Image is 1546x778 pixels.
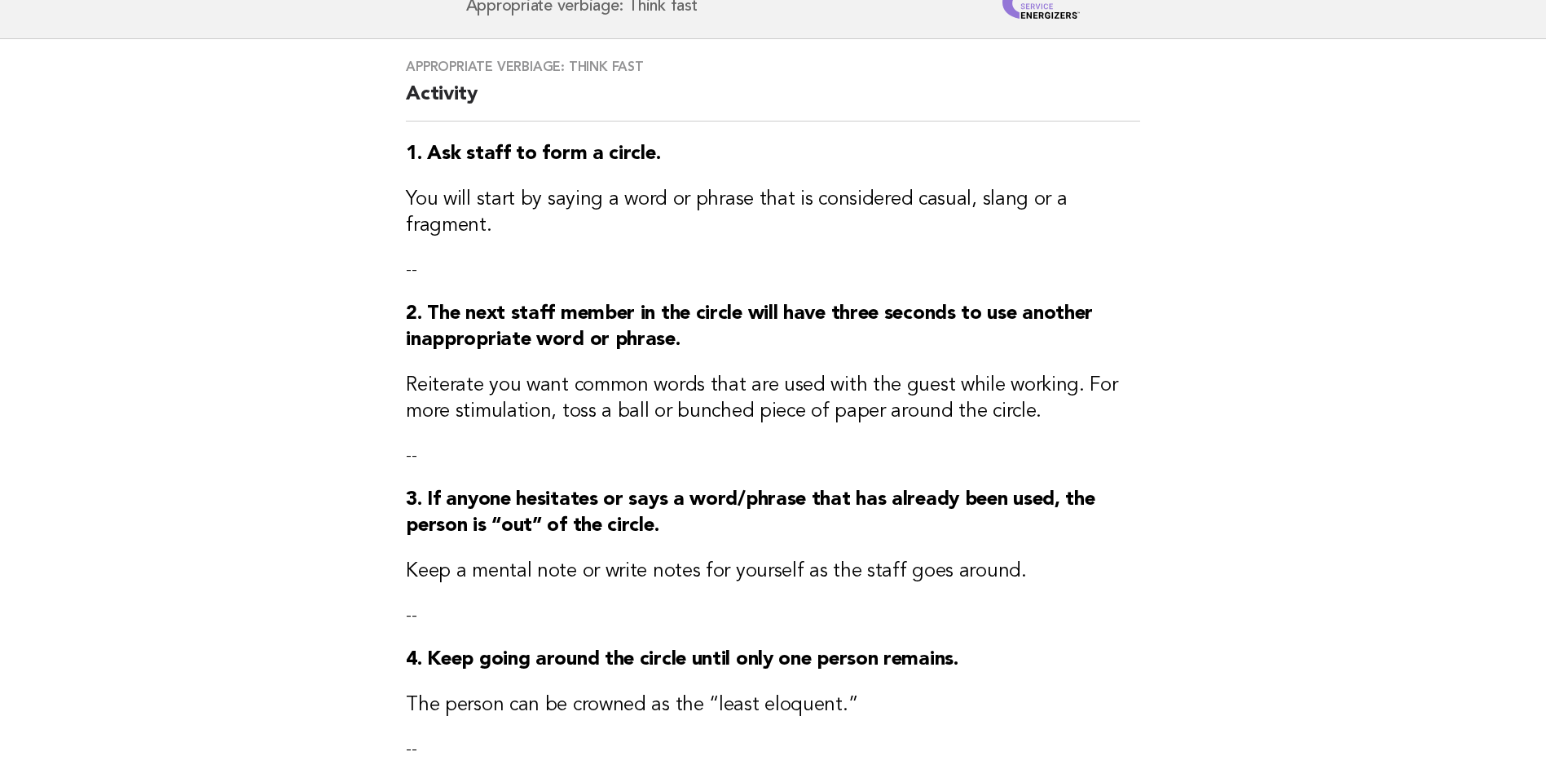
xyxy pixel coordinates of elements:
p: -- [406,444,1140,467]
strong: 2. The next staff member in the circle will have three seconds to use another inappropriate word ... [406,304,1093,350]
strong: 1. Ask staff to form a circle. [406,144,660,164]
h3: You will start by saying a word or phrase that is considered casual, slang or a fragment. [406,187,1140,239]
h3: Appropriate verbiage: Think fast [406,59,1140,75]
p: -- [406,604,1140,627]
h3: Reiterate you want common words that are used with the guest while working. For more stimulation,... [406,373,1140,425]
p: -- [406,259,1140,281]
h3: Keep a mental note or write notes for yourself as the staff goes around. [406,559,1140,585]
p: -- [406,738,1140,761]
strong: 3. If anyone hesitates or says a word/phrase that has already been used, the person is “out” of t... [406,490,1095,536]
h3: The person can be crowned as the “least eloquent.” [406,692,1140,718]
h2: Activity [406,82,1140,122]
strong: 4. Keep going around the circle until only one person remains. [406,650,958,670]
